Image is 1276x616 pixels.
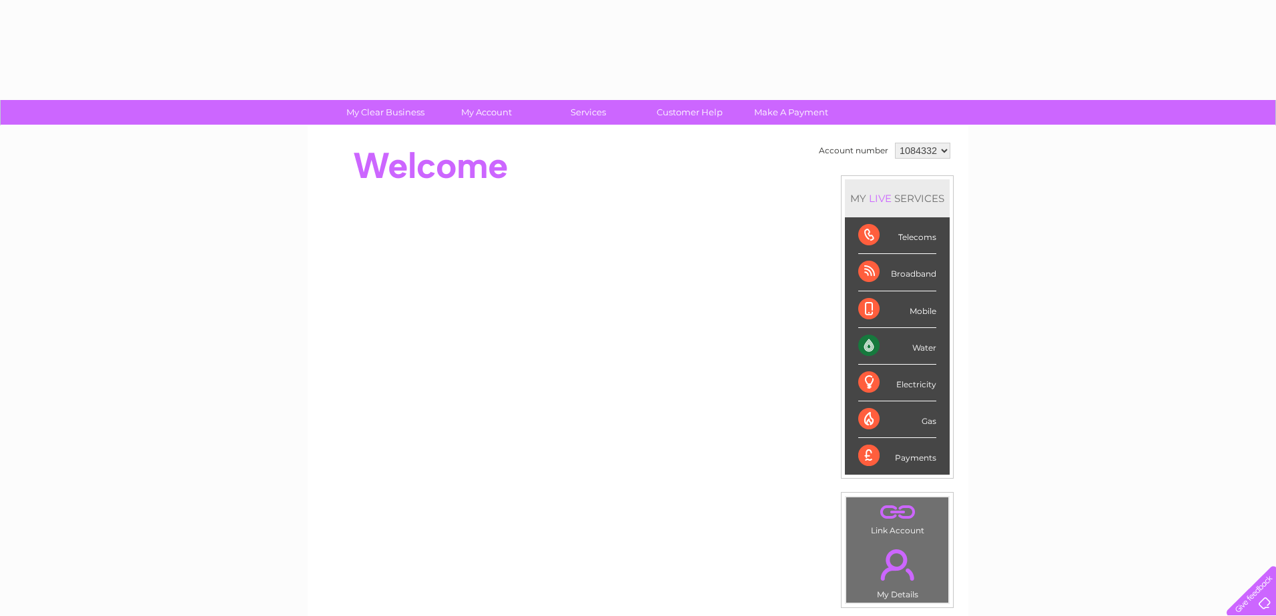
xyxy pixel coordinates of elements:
[432,100,542,125] a: My Account
[533,100,643,125] a: Services
[850,541,945,588] a: .
[858,291,936,328] div: Mobile
[850,501,945,524] a: .
[858,438,936,474] div: Payments
[846,538,949,603] td: My Details
[858,254,936,291] div: Broadband
[330,100,440,125] a: My Clear Business
[858,328,936,365] div: Water
[858,365,936,401] div: Electricity
[866,192,894,205] div: LIVE
[736,100,846,125] a: Make A Payment
[816,139,892,162] td: Account number
[858,401,936,438] div: Gas
[635,100,745,125] a: Customer Help
[858,217,936,254] div: Telecoms
[845,179,950,217] div: MY SERVICES
[846,497,949,539] td: Link Account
